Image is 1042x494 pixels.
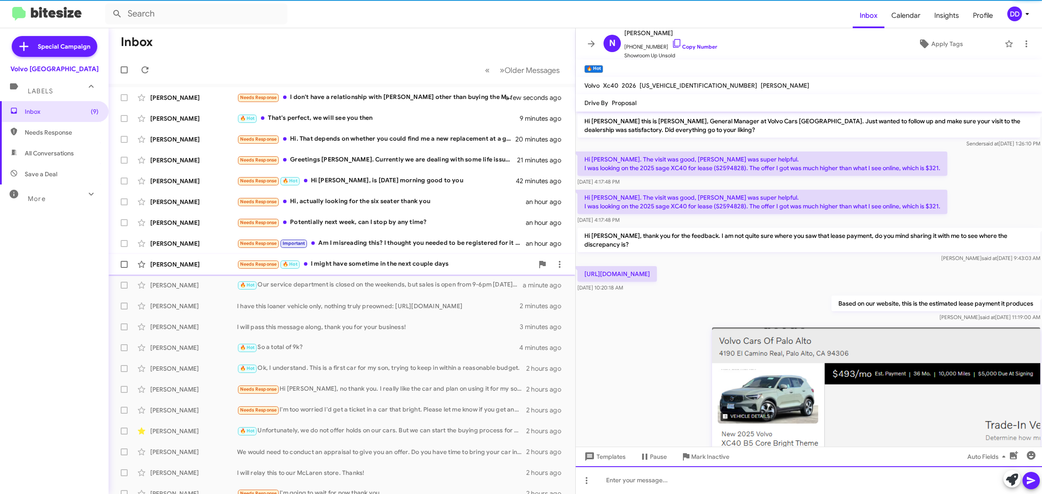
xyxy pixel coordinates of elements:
span: [DATE] 4:17:48 PM [577,217,620,223]
h1: Inbox [121,35,153,49]
span: Needs Response [25,128,99,137]
div: [PERSON_NAME] [150,239,237,248]
span: said at [982,255,997,261]
span: 🔥 Hot [240,345,255,350]
div: an hour ago [526,198,568,206]
button: Previous [480,61,495,79]
p: Hi [PERSON_NAME]. The visit was good, [PERSON_NAME] was super helpful. I was looking on the 2025 ... [577,151,947,176]
span: (9) [91,107,99,116]
button: Mark Inactive [674,449,736,464]
div: [PERSON_NAME] [150,427,237,435]
p: [URL][DOMAIN_NAME] [577,266,657,282]
span: [PERSON_NAME] [624,28,717,38]
span: Needs Response [240,95,277,100]
div: Hi. That depends on whether you could find me a new replacement at a good price. My car is pretty... [237,134,516,144]
div: 2 hours ago [526,385,568,394]
div: a minute ago [523,281,568,290]
span: 🔥 Hot [240,115,255,121]
div: [PERSON_NAME] [150,302,237,310]
div: [PERSON_NAME] [150,198,237,206]
div: an hour ago [526,218,568,227]
div: 21 minutes ago [517,156,568,165]
span: 🔥 Hot [240,366,255,371]
span: Needs Response [240,199,277,204]
span: Important [283,240,305,246]
div: a few seconds ago [516,93,568,102]
p: Based on our website, this is the estimated lease payment it produces [831,296,1040,311]
div: I don't have a relationship with [PERSON_NAME] other than buying the McLaren [237,92,516,102]
span: Showroom Up Unsold [624,51,717,60]
div: Ok, I understand. This is a first car for my son, trying to keep in within a reasonable budget. [237,363,526,373]
span: Needs Response [240,157,277,163]
span: N [609,36,616,50]
button: Auto Fields [960,449,1016,464]
div: [PERSON_NAME] [150,448,237,456]
span: « [485,65,490,76]
span: Needs Response [240,178,277,184]
div: Volvo [GEOGRAPHIC_DATA] [10,65,99,73]
div: 4 minutes ago [519,343,568,352]
div: 2 hours ago [526,406,568,415]
div: [PERSON_NAME] [150,385,237,394]
div: [PERSON_NAME] [150,323,237,331]
span: Needs Response [240,220,277,225]
div: 9 minutes ago [520,114,568,123]
span: » [500,65,505,76]
span: Needs Response [240,407,277,413]
div: I will relay this to our McLaren store. Thanks! [237,468,526,477]
a: Copy Number [672,43,717,50]
div: Unfortunately, we do not offer holds on our cars. But we can start the buying process for you to ... [237,426,526,436]
span: More [28,195,46,203]
div: Greetings [PERSON_NAME]. Currently we are dealing with some life issues, therefore, we are taking... [237,155,517,165]
div: 2 hours ago [526,448,568,456]
a: Profile [966,3,1000,28]
div: I will pass this message along, thank you for your business! [237,323,520,331]
div: DD [1007,7,1022,21]
a: Inbox [853,3,884,28]
a: Calendar [884,3,927,28]
div: 2 hours ago [526,468,568,477]
span: Inbox [25,107,99,116]
div: [PERSON_NAME] [150,218,237,227]
span: 🔥 Hot [240,428,255,434]
div: 3 minutes ago [520,323,568,331]
div: [PERSON_NAME] [150,156,237,165]
span: 🔥 Hot [240,282,255,288]
div: Hi [PERSON_NAME], is [DATE] morning good to you [237,176,516,186]
span: Xc40 [603,82,618,89]
button: Apply Tags [880,36,1000,52]
div: 2 hours ago [526,364,568,373]
p: Hi [PERSON_NAME]. The visit was good, [PERSON_NAME] was super helpful. I was looking on the 2025 ... [577,190,947,214]
div: I might have sometime in the next couple days [237,259,534,269]
nav: Page navigation example [480,61,565,79]
div: [PERSON_NAME] [150,177,237,185]
span: Labels [28,87,53,95]
div: 2 minutes ago [520,302,568,310]
div: That's perfect, we will see you then [237,113,520,123]
span: Proposal [612,99,636,107]
div: [PERSON_NAME] [150,114,237,123]
span: Needs Response [240,240,277,246]
div: Am I misreading this? I thought you needed to be registered for it to go through 🤷🏼‍♀️ [237,238,526,248]
span: [DATE] 4:17:48 PM [577,178,620,185]
span: 🔥 Hot [283,178,297,184]
span: Apply Tags [931,36,963,52]
span: Auto Fields [967,449,1009,464]
span: [PERSON_NAME] [DATE] 9:43:03 AM [941,255,1040,261]
div: [PERSON_NAME] [150,135,237,144]
span: Needs Response [240,386,277,392]
span: said at [983,140,999,147]
span: All Conversations [25,149,74,158]
a: Insights [927,3,966,28]
img: MEa2b1bf17a80a0eabe308714b7951d395 [712,327,1040,464]
div: I have this loaner vehicle only, nothing truly preowned: [URL][DOMAIN_NAME] [237,302,520,310]
div: [PERSON_NAME] [150,406,237,415]
div: [PERSON_NAME] [150,343,237,352]
div: 42 minutes ago [516,177,568,185]
p: Hi [PERSON_NAME] this is [PERSON_NAME], General Manager at Volvo Cars [GEOGRAPHIC_DATA]. Just wan... [577,113,1040,138]
button: Pause [633,449,674,464]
